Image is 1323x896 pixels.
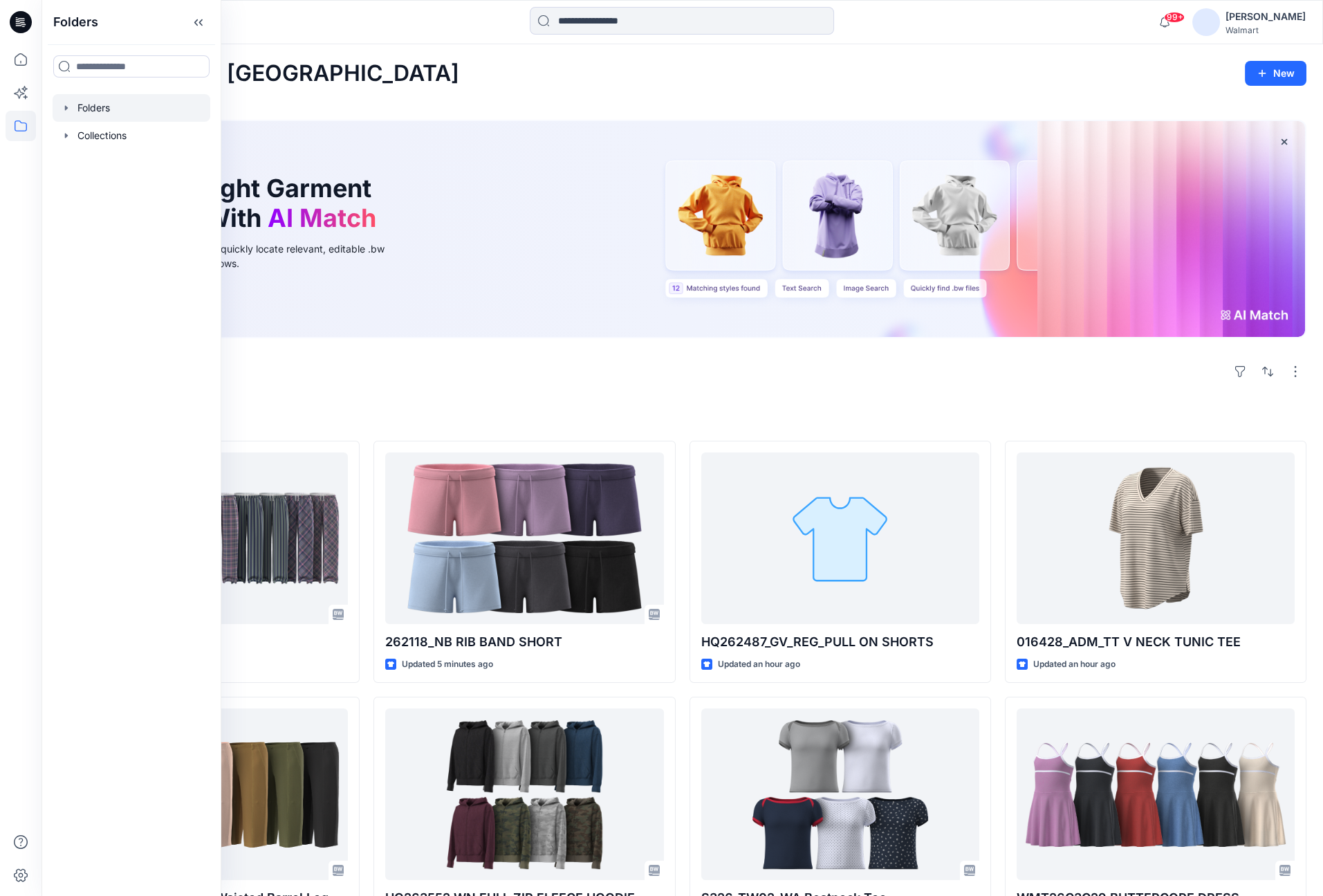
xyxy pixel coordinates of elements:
[1033,657,1116,672] p: Updated an hour ago
[385,452,663,624] a: 262118_NB RIB BAND SHORT
[93,241,404,271] div: Use text or image search to quickly locate relevant, editable .bw files for faster design workflows.
[1192,8,1220,36] img: avatar
[701,452,979,624] a: HQ262487_GV_REG_PULL ON SHORTS
[1245,61,1306,86] button: New
[701,632,979,652] p: HQ262487_GV_REG_PULL ON SHORTS
[385,632,663,652] p: 262118_NB RIB BAND SHORT
[58,410,1306,427] h4: Styles
[402,657,493,672] p: Updated 5 minutes ago
[1225,8,1306,25] div: [PERSON_NAME]
[1017,632,1295,652] p: 016428_ADM_TT V NECK TUNIC TEE
[385,708,663,880] a: HQ263552 WN FULL ZIP FLEECE HOODIE
[58,61,459,86] h2: Welcome back, [GEOGRAPHIC_DATA]
[1225,25,1306,35] div: Walmart
[93,174,383,233] h1: Find the Right Garment Instantly With
[701,708,979,880] a: S326-TW02_WA Boatneck Tee
[1017,708,1295,880] a: WMT26C3G29 BUTTERCORE DRESS
[718,657,800,672] p: Updated an hour ago
[268,203,376,233] span: AI Match
[1017,452,1295,624] a: 016428_ADM_TT V NECK TUNIC TEE
[1164,12,1185,23] span: 99+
